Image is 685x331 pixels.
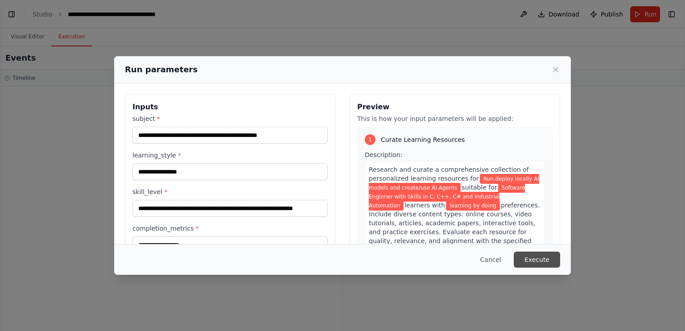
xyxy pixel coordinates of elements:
span: Variable: subject [369,174,539,193]
label: learning_style [132,151,328,160]
span: suitable for [462,184,497,191]
label: skill_level [132,187,328,196]
label: completion_metrics [132,224,328,233]
span: Description: [365,151,402,158]
span: Variable: skill_level [369,183,525,211]
button: Execute [514,252,560,268]
button: Cancel [473,252,508,268]
p: This is how your input parameters will be applied: [357,114,553,123]
label: subject [132,114,328,123]
span: Variable: learning_style [446,201,500,211]
span: learners with [404,202,445,209]
h3: Preview [357,102,553,112]
span: Curate Learning Resources [381,135,465,144]
h3: Inputs [132,102,328,112]
span: Research and curate a comprehensive collection of personalized learning resources for [369,166,529,182]
div: 1 [365,134,376,145]
h2: Run parameters [125,63,198,76]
